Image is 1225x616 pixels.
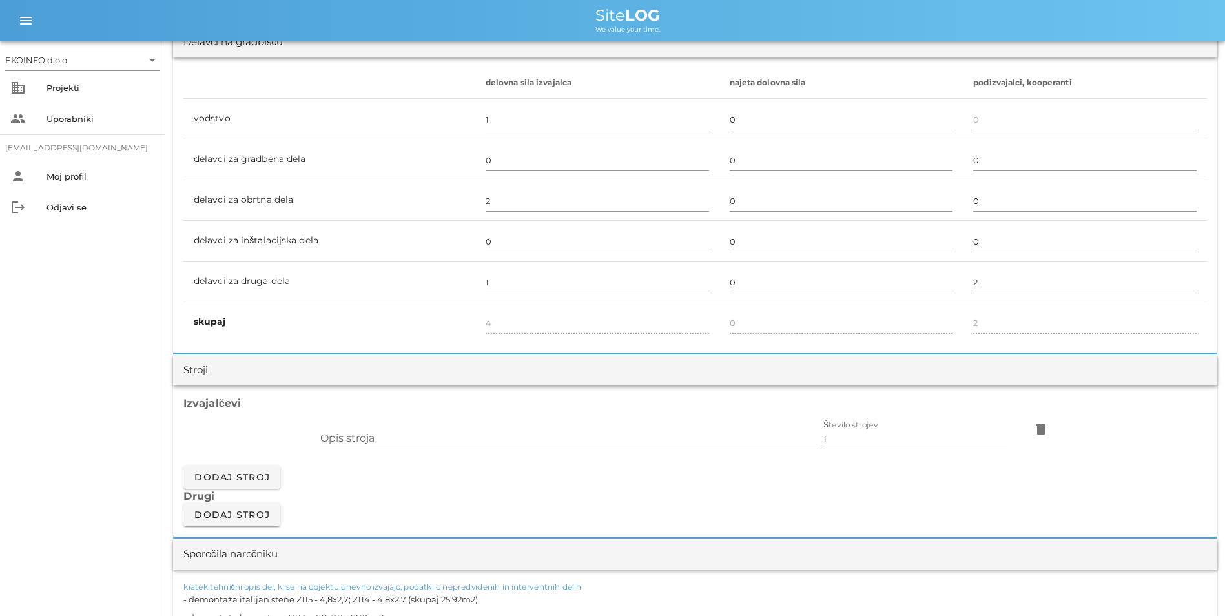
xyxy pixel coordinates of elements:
div: Odjavi se [46,202,155,212]
th: najeta dolovna sila [719,68,963,99]
div: Moj profil [46,171,155,181]
input: 0 [486,272,709,293]
h3: Izvajalčevi [183,396,1207,410]
input: 0 [973,190,1197,211]
label: Število strojev [823,420,878,430]
input: 0 [730,231,953,252]
div: EKOINFO d.o.o [5,54,67,66]
input: 0 [973,272,1197,293]
div: Sporočila naročniku [183,547,278,562]
span: Dodaj stroj [194,509,270,520]
div: Projekti [46,83,155,93]
iframe: Chat Widget [1040,477,1225,616]
b: skupaj [194,316,226,327]
th: delovna sila izvajalca [475,68,719,99]
span: We value your time. [595,25,660,34]
td: delavci za inštalacijska dela [183,221,475,262]
td: delavci za obrtna dela [183,180,475,221]
input: 0 [730,272,953,293]
div: EKOINFO d.o.o [5,50,160,70]
button: Dodaj stroj [183,503,280,526]
h3: Drugi [183,489,1207,503]
i: delete [1033,422,1049,437]
input: 0 [973,150,1197,170]
i: business [10,80,26,96]
input: 0 [486,150,709,170]
th: podizvajalci, kooperanti [963,68,1207,99]
input: 0 [730,190,953,211]
input: 0 [973,109,1197,130]
input: 0 [486,109,709,130]
div: Delavci na gradbišču [183,35,283,50]
td: delavci za druga dela [183,262,475,302]
label: kratek tehnični opis del, ki se na objektu dnevno izvajajo, podatki o nepredvidenih in interventn... [183,582,582,592]
b: LOG [625,6,660,25]
span: Dodaj stroj [194,471,270,483]
td: delavci za gradbena dela [183,139,475,180]
i: logout [10,200,26,215]
input: 0 [486,190,709,211]
input: 0 [973,231,1197,252]
div: Uporabniki [46,114,155,124]
i: people [10,111,26,127]
input: 0 [730,109,953,130]
div: Pripomoček za klepet [1040,477,1225,616]
td: vodstvo [183,99,475,139]
div: Stroji [183,363,208,378]
i: menu [18,13,34,28]
button: Dodaj stroj [183,466,280,489]
i: arrow_drop_down [145,52,160,68]
input: 0 [486,231,709,252]
i: person [10,169,26,184]
input: 0 [730,150,953,170]
span: Site [595,6,660,25]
